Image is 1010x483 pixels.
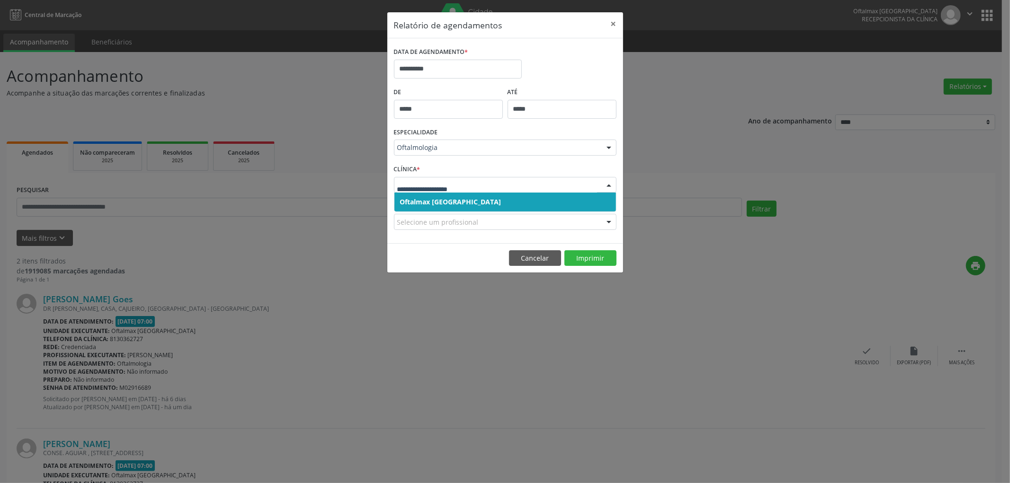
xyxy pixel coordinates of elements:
label: DATA DE AGENDAMENTO [394,45,468,60]
h5: Relatório de agendamentos [394,19,502,31]
span: Oftalmologia [397,143,597,152]
label: ESPECIALIDADE [394,125,438,140]
span: Selecione um profissional [397,217,479,227]
button: Imprimir [564,250,617,266]
label: CLÍNICA [394,162,420,177]
button: Close [604,12,623,35]
label: De [394,85,503,100]
button: Cancelar [509,250,561,266]
label: ATÉ [508,85,617,100]
span: Oftalmax [GEOGRAPHIC_DATA] [400,197,501,206]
